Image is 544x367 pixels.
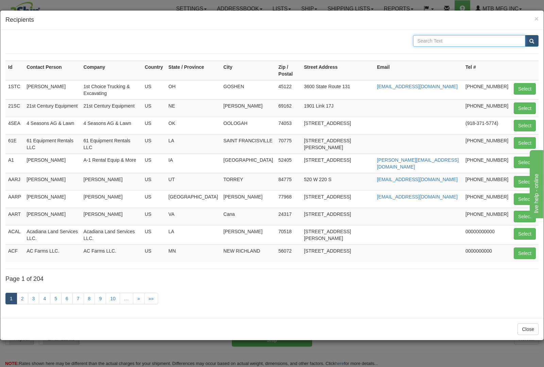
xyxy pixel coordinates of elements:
td: MN [166,244,221,262]
button: Select [514,193,536,205]
td: 24317 [276,208,301,225]
td: [PERSON_NAME] [24,154,81,173]
td: (918-371-5774) [463,117,511,134]
td: OK [166,117,221,134]
button: Select [514,137,536,149]
th: Tel # [463,61,511,80]
td: [STREET_ADDRESS] [301,117,374,134]
td: US [142,99,166,117]
td: [STREET_ADDRESS] [301,208,374,225]
td: A1 [5,154,24,173]
a: 1 [5,293,17,304]
td: Acadiana Land Services LLC. [24,225,81,244]
td: LA [166,134,221,154]
th: Zip / Postal [276,61,301,80]
a: 5 [50,293,62,304]
td: [PERSON_NAME] [24,190,81,208]
button: Select [514,83,536,95]
button: Select [514,176,536,188]
td: 4SEA [5,117,24,134]
span: × [534,15,539,22]
td: UT [166,173,221,190]
button: Close [534,15,539,22]
td: OH [166,80,221,99]
td: [PERSON_NAME] [24,80,81,99]
a: … [120,293,133,304]
td: AC Farms LLC. [24,244,81,262]
button: Select [514,228,536,240]
td: AART [5,208,24,225]
button: Select [514,157,536,168]
td: 0000000000 [463,244,511,262]
td: US [142,154,166,173]
td: 21st Century Equipment [81,99,142,117]
td: 45122 [276,80,301,99]
td: [PERSON_NAME] [24,208,81,225]
td: 1STC [5,80,24,99]
td: 1901 Link 17J [301,99,374,117]
td: ACF [5,244,24,262]
td: [GEOGRAPHIC_DATA] [166,190,221,208]
td: [PERSON_NAME] [221,225,276,244]
td: US [142,208,166,225]
td: 4 Seasons AG & Lawn [24,117,81,134]
th: Company [81,61,142,80]
td: 70775 [276,134,301,154]
td: [PERSON_NAME] [81,173,142,190]
td: VA [166,208,221,225]
td: US [142,190,166,208]
button: Select [514,120,536,131]
td: NE [166,99,221,117]
td: 21st Century Equipment [24,99,81,117]
td: 21SC [5,99,24,117]
td: A-1 Rental Equip & More [81,154,142,173]
td: ACAL [5,225,24,244]
button: Select [514,211,536,222]
td: US [142,173,166,190]
iframe: chat widget [528,149,543,218]
button: Select [514,248,536,259]
td: Cana [221,208,276,225]
a: »» [144,293,158,304]
h4: Recipients [5,16,539,25]
td: Acadiana Land Services LLC. [81,225,142,244]
th: Email [374,61,463,80]
a: [EMAIL_ADDRESS][DOMAIN_NAME] [377,177,458,182]
td: 77968 [276,190,301,208]
th: Street Address [301,61,374,80]
td: [PHONE_NUMBER] [463,208,511,225]
td: US [142,80,166,99]
td: [STREET_ADDRESS][PERSON_NAME] [301,225,374,244]
td: OOLOGAH [221,117,276,134]
td: [PHONE_NUMBER] [463,80,511,99]
a: 3 [28,293,39,304]
td: 3600 State Route 131 [301,80,374,99]
td: 70518 [276,225,301,244]
td: [PHONE_NUMBER] [463,99,511,117]
td: US [142,225,166,244]
td: 4 Seasons AG & Lawn [81,117,142,134]
td: NEW RICHLAND [221,244,276,262]
td: [STREET_ADDRESS] [301,154,374,173]
a: 7 [72,293,84,304]
td: 520 W 220 S [301,173,374,190]
td: US [142,244,166,262]
td: 61 Equipment Rentals LLC [24,134,81,154]
a: [EMAIL_ADDRESS][DOMAIN_NAME] [377,194,458,200]
td: 61 Equipment Rentals LLC [81,134,142,154]
td: [PHONE_NUMBER] [463,173,511,190]
a: [PERSON_NAME][EMAIL_ADDRESS][DOMAIN_NAME] [377,157,459,170]
td: [STREET_ADDRESS][PERSON_NAME] [301,134,374,154]
button: Close [517,323,539,335]
td: [PERSON_NAME] [221,99,276,117]
a: 9 [95,293,106,304]
td: TORREY [221,173,276,190]
input: Search Text [413,35,526,47]
th: Country [142,61,166,80]
td: 56072 [276,244,301,262]
td: 84775 [276,173,301,190]
td: 74053 [276,117,301,134]
td: GOSHEN [221,80,276,99]
a: 2 [17,293,28,304]
td: SAINT FRANCISVILLE [221,134,276,154]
